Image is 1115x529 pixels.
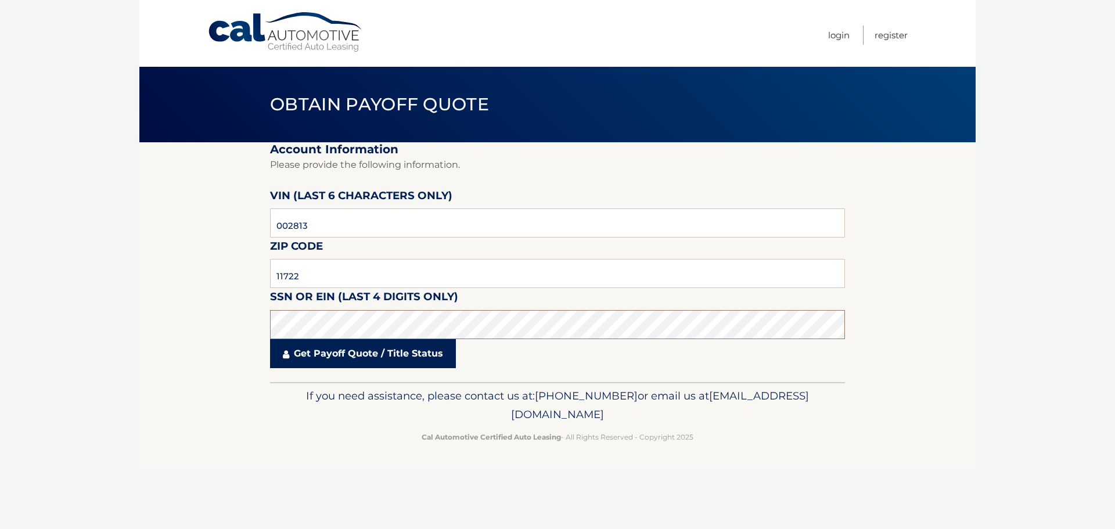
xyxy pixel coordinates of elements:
[270,288,458,310] label: SSN or EIN (last 4 digits only)
[535,389,638,402] span: [PHONE_NUMBER]
[270,142,845,157] h2: Account Information
[270,157,845,173] p: Please provide the following information.
[270,187,452,208] label: VIN (last 6 characters only)
[270,93,489,115] span: Obtain Payoff Quote
[270,339,456,368] a: Get Payoff Quote / Title Status
[828,26,850,45] a: Login
[278,387,837,424] p: If you need assistance, please contact us at: or email us at
[422,433,561,441] strong: Cal Automotive Certified Auto Leasing
[270,237,323,259] label: Zip Code
[207,12,364,53] a: Cal Automotive
[278,431,837,443] p: - All Rights Reserved - Copyright 2025
[875,26,908,45] a: Register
